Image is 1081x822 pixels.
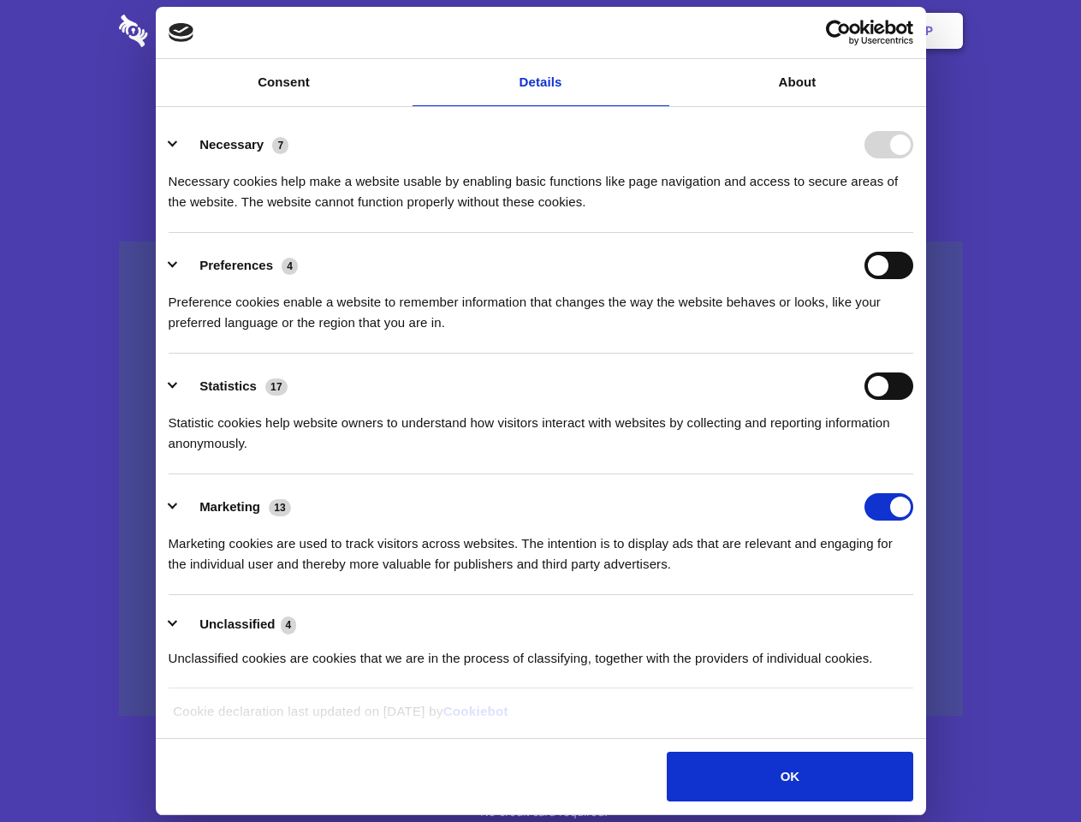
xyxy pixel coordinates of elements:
h1: Eliminate Slack Data Loss. [119,77,963,139]
a: Consent [156,59,413,106]
button: Marketing (13) [169,493,302,521]
a: Details [413,59,669,106]
label: Marketing [199,499,260,514]
iframe: Drift Widget Chat Controller [995,736,1060,801]
label: Necessary [199,137,264,152]
label: Preferences [199,258,273,272]
button: Statistics (17) [169,372,299,400]
button: Preferences (4) [169,252,309,279]
button: Necessary (7) [169,131,300,158]
span: 17 [265,378,288,396]
div: Statistic cookies help website owners to understand how visitors interact with websites by collec... [169,400,913,454]
div: Unclassified cookies are cookies that we are in the process of classifying, together with the pro... [169,635,913,669]
a: Wistia video thumbnail [119,241,963,717]
span: 4 [282,258,298,275]
a: About [669,59,926,106]
label: Statistics [199,378,257,393]
img: logo [169,23,194,42]
button: Unclassified (4) [169,614,307,635]
img: logo-wordmark-white-trans-d4663122ce5f474addd5e946df7df03e33cb6a1c49d2221995e7729f52c070b2.svg [119,15,265,47]
span: 7 [272,137,288,154]
span: 4 [281,616,297,634]
a: Usercentrics Cookiebot - opens in a new window [763,20,913,45]
a: Pricing [502,4,577,57]
a: Login [776,4,851,57]
a: Contact [694,4,773,57]
h4: Auto-redaction of sensitive data, encrypted data sharing and self-destructing private chats. Shar... [119,156,963,212]
div: Marketing cookies are used to track visitors across websites. The intention is to display ads tha... [169,521,913,575]
a: Cookiebot [443,704,508,718]
span: 13 [269,499,291,516]
div: Preference cookies enable a website to remember information that changes the way the website beha... [169,279,913,333]
div: Necessary cookies help make a website usable by enabling basic functions like page navigation and... [169,158,913,212]
button: OK [667,752,912,801]
div: Cookie declaration last updated on [DATE] by [160,701,921,735]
